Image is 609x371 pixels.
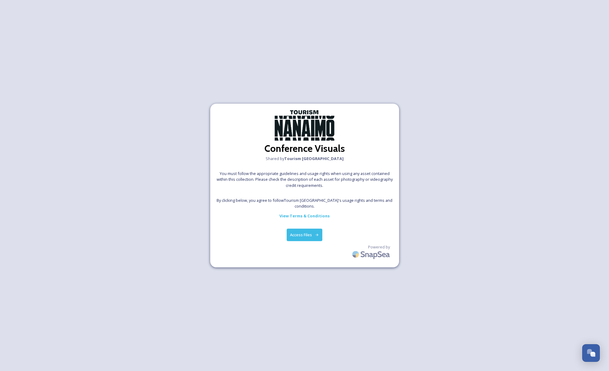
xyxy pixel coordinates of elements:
[279,213,330,219] strong: View Terms & Conditions
[216,171,393,188] span: You must follow the appropriate guidelines and usage rights when using any asset contained within...
[216,198,393,209] span: By clicking below, you agree to follow Tourism [GEOGRAPHIC_DATA] 's usage rights and terms and co...
[368,244,390,250] span: Powered by
[264,141,345,156] h2: Conference Visuals
[350,247,393,262] img: SnapSea Logo
[274,110,335,141] img: TourismNanaimo_Logo_Main_Black.png
[266,156,344,162] span: Shared by
[287,229,322,241] button: Access Files
[279,212,330,219] a: View Terms & Conditions
[284,156,344,161] strong: Tourism [GEOGRAPHIC_DATA]
[582,344,600,362] button: Open Chat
